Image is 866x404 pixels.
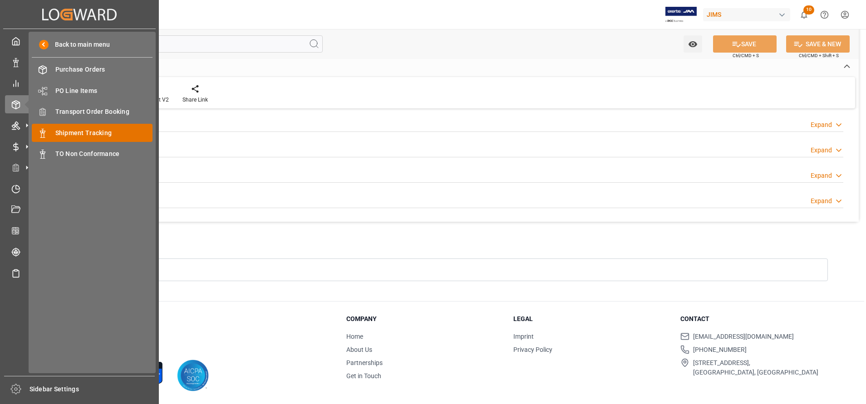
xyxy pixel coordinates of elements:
a: Tracking Shipment [5,243,154,261]
div: Expand [811,171,832,180]
button: SAVE & NEW [786,35,850,53]
span: Sidebar Settings [30,385,155,394]
input: Search Fields [42,35,323,53]
a: Get in Touch [346,372,381,380]
a: Timeslot Management V2 [5,180,154,197]
p: Version [DATE] [60,343,324,351]
span: Ctrl/CMD + S [733,52,759,59]
span: [EMAIL_ADDRESS][DOMAIN_NAME] [693,332,794,341]
a: Privacy Policy [513,346,552,353]
a: TO Non Conformance [32,145,153,163]
span: PO Line Items [55,86,153,96]
a: Sailing Schedules [5,264,154,282]
h3: Company [346,314,502,324]
a: Partnerships [346,359,383,366]
span: Ctrl/CMD + Shift + S [799,52,839,59]
div: Share Link [182,96,208,104]
img: Exertis%20JAM%20-%20Email%20Logo.jpg_1722504956.jpg [665,7,697,23]
a: My Reports [5,74,154,92]
span: Transport Order Booking [55,107,153,117]
a: About Us [346,346,372,353]
div: JIMS [703,8,790,21]
button: show 10 new notifications [794,5,814,25]
p: © 2025 Logward. All rights reserved. [60,335,324,343]
span: 10 [803,5,814,15]
img: AICPA SOC [177,360,209,391]
a: Shipment Tracking [32,124,153,141]
a: Purchase Orders [32,61,153,78]
a: Document Management [5,201,154,219]
button: open menu [684,35,702,53]
span: Shipment Tracking [55,128,153,138]
a: PO Line Items [32,82,153,99]
span: Purchase Orders [55,65,153,74]
button: Help Center [814,5,835,25]
a: My Cockpit [5,32,154,50]
span: [PHONE_NUMBER] [693,345,747,355]
div: Expand [811,120,832,130]
span: TO Non Conformance [55,149,153,159]
h3: Contact [680,314,836,324]
a: Home [346,333,363,340]
span: Back to main menu [49,40,110,49]
a: CO2 Calculator [5,222,154,239]
a: Imprint [513,333,534,340]
button: SAVE [713,35,777,53]
button: JIMS [703,6,794,23]
div: Expand [811,146,832,155]
span: [STREET_ADDRESS], [GEOGRAPHIC_DATA], [GEOGRAPHIC_DATA] [693,358,818,377]
a: Data Management [5,53,154,71]
div: Expand [811,196,832,206]
a: Transport Order Booking [32,103,153,121]
h3: Legal [513,314,669,324]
